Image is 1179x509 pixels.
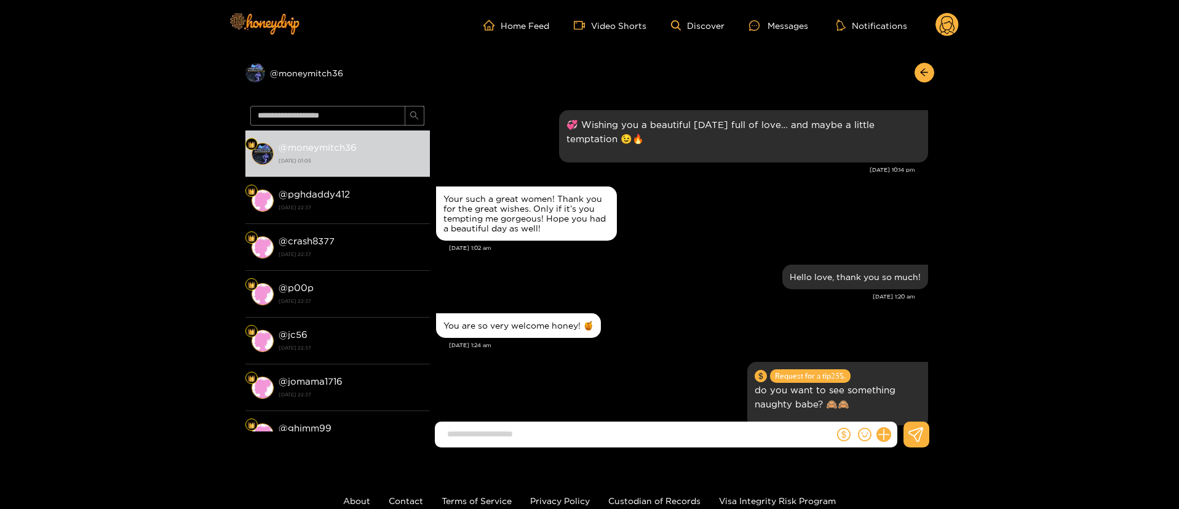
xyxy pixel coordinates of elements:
[749,18,808,33] div: Messages
[915,63,934,82] button: arrow-left
[389,496,423,505] a: Contact
[442,496,512,505] a: Terms of Service
[252,236,274,259] img: conversation
[252,377,274,399] img: conversation
[483,20,549,31] a: Home Feed
[747,362,928,428] div: Aug. 25, 1:49 am
[279,389,424,400] strong: [DATE] 22:37
[279,249,424,260] strong: [DATE] 22:37
[252,330,274,352] img: conversation
[449,341,928,350] div: [DATE] 1:24 am
[245,63,430,82] div: @moneymitch36
[279,155,424,166] strong: [DATE] 01:05
[279,142,357,153] strong: @ moneymitch36
[436,186,617,241] div: Aug. 25, 1:02 am
[248,422,255,429] img: Fan Level
[248,281,255,289] img: Fan Level
[858,428,871,441] span: smile
[833,19,911,31] button: Notifications
[252,143,274,165] img: conversation
[279,329,308,340] strong: @ jc56
[405,106,424,126] button: search
[574,20,591,31] span: video-camera
[279,202,424,213] strong: [DATE] 22:37
[574,20,646,31] a: Video Shorts
[248,188,255,195] img: Fan Level
[790,272,921,282] div: Hello love, thank you so much!
[436,313,601,338] div: Aug. 25, 1:24 am
[443,194,609,233] div: Your such a great women! Thank you for the great wishes. Only if it’s you tempting me gorgeous! H...
[279,283,314,293] strong: @ p00p
[837,428,851,441] span: dollar
[248,328,255,335] img: Fan Level
[559,110,928,162] div: Aug. 24, 10:14 pm
[248,375,255,382] img: Fan Level
[770,369,851,383] span: Request for a tip 25 $.
[443,321,593,331] div: You are so very welcome honey! 🍯
[449,244,928,252] div: [DATE] 1:02 am
[608,496,701,505] a: Custodian of Records
[252,283,274,305] img: conversation
[436,292,915,301] div: [DATE] 1:20 am
[835,425,853,444] button: dollar
[279,189,350,199] strong: @ pghdaddy412
[719,496,836,505] a: Visa Integrity Risk Program
[782,265,928,289] div: Aug. 25, 1:20 am
[483,20,501,31] span: home
[436,166,915,174] div: [DATE] 10:14 pm
[279,342,424,353] strong: [DATE] 22:37
[530,496,590,505] a: Privacy Policy
[410,111,419,121] span: search
[252,190,274,212] img: conversation
[279,423,331,433] strong: @ ghimm99
[248,141,255,148] img: Fan Level
[755,370,767,382] span: dollar-circle
[671,20,724,31] a: Discover
[279,376,343,387] strong: @ jomama1716
[252,423,274,446] img: conversation
[279,236,335,246] strong: @ crash8377
[279,295,424,307] strong: [DATE] 22:37
[919,68,929,78] span: arrow-left
[755,383,921,411] p: do you want to see something naughty babe? 🙈🙈
[248,234,255,242] img: Fan Level
[566,118,921,146] p: 💞 Wishing you a beautiful [DATE] full of love… and maybe a little temptation 😉🔥
[343,496,370,505] a: About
